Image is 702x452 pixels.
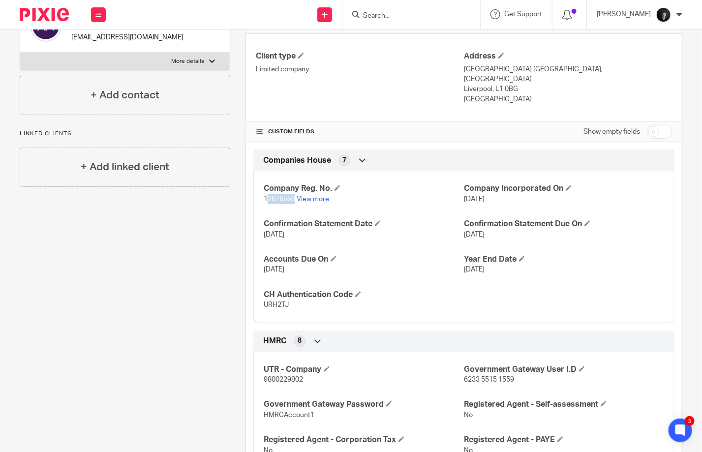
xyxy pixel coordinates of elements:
[20,130,230,138] p: Linked clients
[263,155,331,166] span: Companies House
[263,336,286,346] span: HMRC
[264,219,464,229] h4: Confirmation Statement Date
[464,254,664,265] h4: Year End Date
[264,290,464,300] h4: CH Authentication Code
[71,32,183,42] p: [EMAIL_ADDRESS][DOMAIN_NAME]
[464,412,473,419] span: No
[464,266,485,273] span: [DATE]
[464,94,672,104] p: [GEOGRAPHIC_DATA]
[264,266,284,273] span: [DATE]
[464,219,664,229] h4: Confirmation Statement Due On
[264,301,289,308] span: URH2TJ
[464,364,664,375] h4: Government Gateway User I.D
[264,435,464,445] h4: Registered Agent - Corporation Tax
[171,58,204,65] p: More details
[464,399,664,410] h4: Registered Agent - Self-assessment
[464,84,672,94] p: Liverpool, L1 0BG
[342,155,346,165] span: 7
[464,376,514,383] span: 6233 5515 1559
[256,128,464,136] h4: CUSTOM FIELDS
[464,231,485,238] span: [DATE]
[464,435,664,445] h4: Registered Agent - PAYE
[464,64,672,85] p: [GEOGRAPHIC_DATA] [GEOGRAPHIC_DATA], [GEOGRAPHIC_DATA]
[298,336,302,346] span: 8
[264,412,314,419] span: HMRCAccount1
[264,231,284,238] span: [DATE]
[91,88,159,103] h4: + Add contact
[583,127,640,137] label: Show empty fields
[504,11,542,18] span: Get Support
[81,159,169,175] h4: + Add linked client
[685,416,695,426] div: 3
[464,196,485,203] span: [DATE]
[264,376,303,383] span: 9800229802
[256,51,464,61] h4: Client type
[297,196,329,203] a: View more
[264,364,464,375] h4: UTR - Company
[362,12,451,21] input: Search
[656,7,671,23] img: 455A2509.jpg
[464,51,672,61] h4: Address
[464,183,664,194] h4: Company Incorporated On
[264,183,464,194] h4: Company Reg. No.
[264,196,295,203] span: 12676550
[20,8,69,21] img: Pixie
[597,9,651,19] p: [PERSON_NAME]
[256,64,464,74] p: Limited company
[264,254,464,265] h4: Accounts Due On
[264,399,464,410] h4: Government Gateway Password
